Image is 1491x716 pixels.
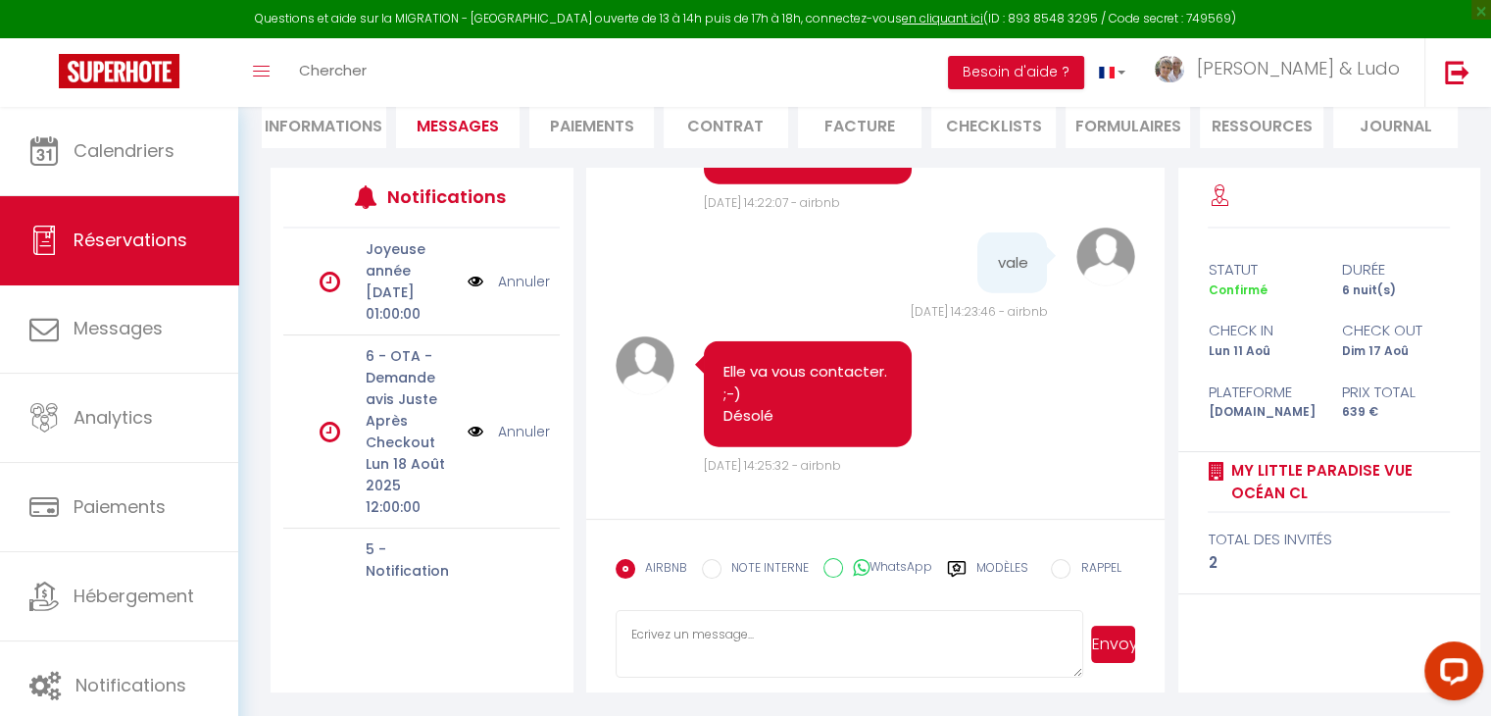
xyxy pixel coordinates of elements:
[1329,258,1464,281] div: durée
[721,559,809,581] label: NOTE INTERNE
[366,453,455,518] p: Lun 18 Août 2025 12:00:00
[74,138,174,163] span: Calendriers
[902,10,983,26] a: en cliquant ici
[1329,381,1464,404] div: Prix total
[910,303,1047,320] span: [DATE] 14:23:46 - airbnb
[1223,459,1450,505] a: My Little Paradise vue Océan CL
[931,100,1056,148] li: CHECKLISTS
[1155,56,1184,82] img: ...
[74,494,166,519] span: Paiements
[366,538,455,646] p: 5 - Notification pre-checkout à 8h du matin
[74,584,194,608] span: Hébergement
[417,115,499,137] span: Messages
[262,100,386,148] li: Informations
[529,100,654,148] li: Paiements
[1091,626,1135,663] button: Envoyer
[635,559,687,581] label: AIRBNB
[366,281,455,325] p: [DATE] 01:00:00
[997,252,1027,275] pre: vale
[1445,60,1469,84] img: logout
[723,361,892,428] pre: Elle va vous contacter. ;-) Désolé
[1195,342,1329,361] div: Lun 11 Aoû
[1195,258,1329,281] div: statut
[498,271,550,292] a: Annuler
[1070,559,1120,581] label: RAPPEL
[387,175,503,219] h3: Notifications
[1208,528,1450,551] div: total des invités
[75,673,186,697] span: Notifications
[1208,551,1450,575] div: 2
[299,60,367,80] span: Chercher
[1329,342,1464,361] div: Dim 17 Aoû
[664,100,788,148] li: Contrat
[366,345,455,453] p: 6 - OTA - Demande avis Juste Après Checkout
[1329,403,1464,422] div: 639 €
[616,336,674,395] img: avatar.png
[1076,228,1135,286] img: avatar.png
[798,100,922,148] li: Facture
[468,271,483,292] img: NO IMAGE
[366,238,455,281] p: Joyeuse année
[1195,381,1329,404] div: Plateforme
[976,559,1028,593] label: Modèles
[74,405,153,430] span: Analytics
[74,228,187,252] span: Réservations
[1329,319,1464,342] div: check out
[1140,38,1424,107] a: ... [PERSON_NAME] & Ludo
[704,194,840,211] span: [DATE] 14:22:07 - airbnb
[498,421,550,442] a: Annuler
[1195,319,1329,342] div: check in
[1333,100,1458,148] li: Journal
[704,457,841,474] span: [DATE] 14:25:32 - airbnb
[843,558,932,580] label: WhatsApp
[1208,281,1267,298] span: Confirmé
[1200,100,1324,148] li: Ressources
[1197,56,1400,80] span: [PERSON_NAME] & Ludo
[1329,281,1464,300] div: 6 nuit(s)
[948,56,1084,89] button: Besoin d'aide ?
[74,316,163,340] span: Messages
[1066,100,1190,148] li: FORMULAIRES
[59,54,179,88] img: Super Booking
[284,38,381,107] a: Chercher
[468,421,483,442] img: NO IMAGE
[1195,403,1329,422] div: [DOMAIN_NAME]
[1409,634,1491,716] iframe: LiveChat chat widget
